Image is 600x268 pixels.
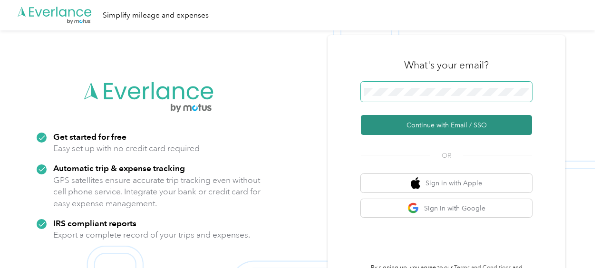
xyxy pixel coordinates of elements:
[361,174,532,192] button: apple logoSign in with Apple
[404,58,489,72] h3: What's your email?
[103,10,209,21] div: Simplify mileage and expenses
[411,177,420,189] img: apple logo
[361,199,532,218] button: google logoSign in with Google
[53,132,126,142] strong: Get started for free
[53,174,261,210] p: GPS satellites ensure accurate trip tracking even without cell phone service. Integrate your bank...
[361,115,532,135] button: Continue with Email / SSO
[407,202,419,214] img: google logo
[53,143,200,154] p: Easy set up with no credit card required
[53,229,250,241] p: Export a complete record of your trips and expenses.
[53,218,136,228] strong: IRS compliant reports
[430,151,463,161] span: OR
[53,163,185,173] strong: Automatic trip & expense tracking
